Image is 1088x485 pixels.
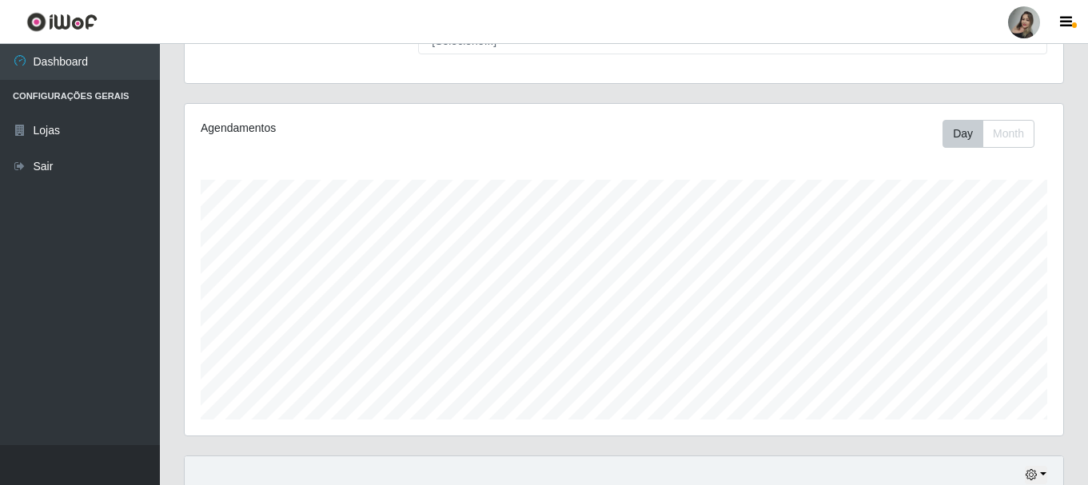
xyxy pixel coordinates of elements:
img: CoreUI Logo [26,12,98,32]
button: Day [943,120,983,148]
div: Toolbar with button groups [943,120,1047,148]
div: First group [943,120,1034,148]
button: Month [982,120,1034,148]
div: Agendamentos [201,120,540,137]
